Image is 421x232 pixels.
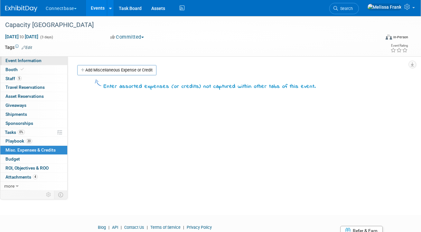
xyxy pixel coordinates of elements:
a: Add Miscellaneous Expense or Credit [77,65,156,75]
span: Event Information [5,58,42,63]
a: Contact Us [124,225,144,230]
span: Tasks [5,130,25,135]
span: Travel Reservations [5,85,45,90]
button: Committed [108,34,146,41]
a: Budget [0,155,67,163]
span: Search [338,6,353,11]
a: Playbook20 [0,137,67,145]
td: Toggle Event Tabs [54,190,68,199]
a: more [0,182,67,190]
a: Staff5 [0,74,67,83]
td: Personalize Event Tab Strip [43,190,54,199]
span: Attachments [5,174,38,180]
a: ROI, Objectives & ROO [0,164,67,172]
img: ExhibitDay [5,5,37,12]
a: Search [329,3,359,14]
span: ROI, Objectives & ROO [5,165,49,171]
a: Asset Reservations [0,92,67,101]
span: Staff [5,76,22,81]
span: | [182,225,186,230]
span: | [107,225,111,230]
a: Travel Reservations [0,83,67,92]
span: more [4,183,14,189]
span: Budget [5,156,20,162]
i: Booth reservation complete [21,68,24,71]
div: Capacity [GEOGRAPHIC_DATA] [3,19,374,31]
a: Blog [98,225,106,230]
a: Edit [22,45,32,50]
a: Privacy Policy [187,225,212,230]
div: Enter assorted expenses (or credits) not captured within other tabs of this event. [104,83,316,91]
span: Misc. Expenses & Credits [5,147,56,153]
span: 5 [17,76,22,81]
a: Giveaways [0,101,67,110]
span: 4 [33,174,38,179]
span: Booth [5,67,25,72]
span: Giveaways [5,103,26,108]
a: Misc. Expenses & Credits [0,146,67,154]
td: Tags [5,44,32,51]
a: Tasks0% [0,128,67,137]
img: Melissa Frank [367,4,402,11]
a: Terms of Service [150,225,181,230]
div: Event Format [349,33,408,43]
div: In-Person [393,35,408,40]
span: 20 [26,139,32,144]
span: [DATE] [DATE] [5,34,39,40]
a: Booth [0,65,67,74]
a: API [112,225,118,230]
span: | [145,225,149,230]
a: Shipments [0,110,67,119]
span: 0% [18,130,25,135]
div: Event Rating [390,44,408,47]
a: Sponsorships [0,119,67,128]
a: Event Information [0,56,67,65]
a: Attachments4 [0,173,67,181]
span: Shipments [5,112,27,117]
span: to [19,34,25,39]
span: (3 days) [40,35,53,39]
span: Sponsorships [5,121,33,126]
span: | [119,225,123,230]
span: Playbook [5,138,32,144]
span: Asset Reservations [5,94,44,99]
img: Format-Inperson.png [386,34,392,40]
